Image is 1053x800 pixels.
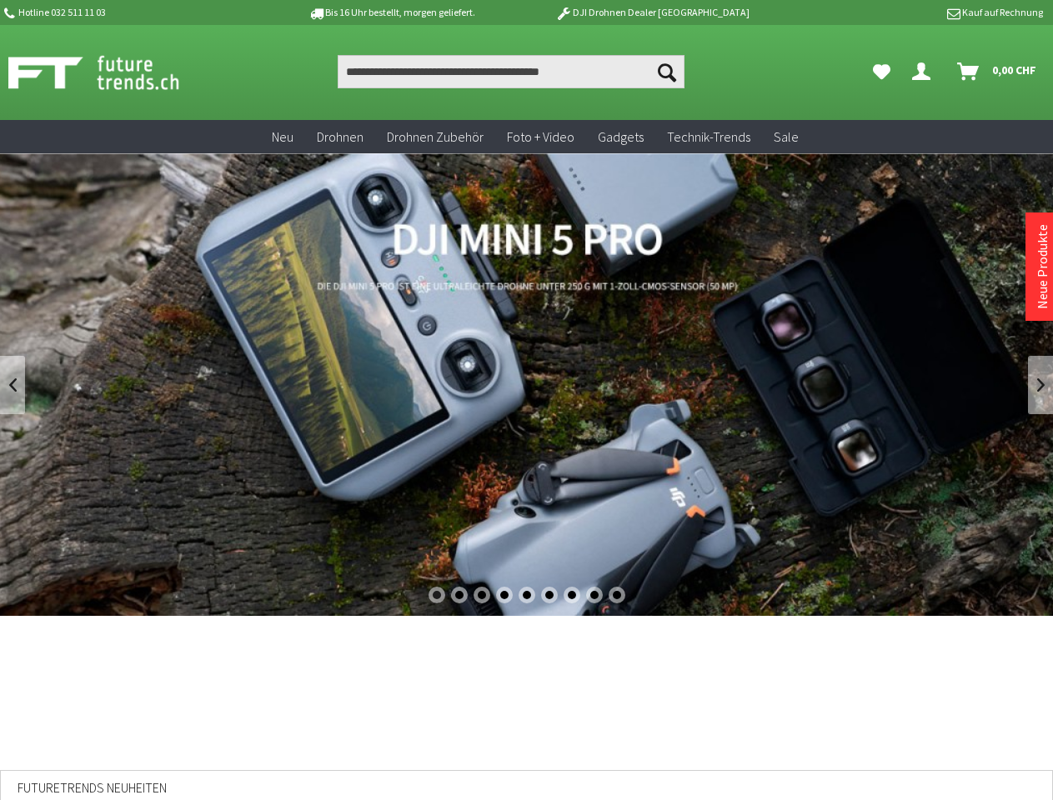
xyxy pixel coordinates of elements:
[774,128,799,145] span: Sale
[375,120,495,154] a: Drohnen Zubehör
[507,128,574,145] span: Foto + Video
[474,587,490,603] div: 3
[272,128,293,145] span: Neu
[992,57,1036,83] span: 0,00 CHF
[262,2,522,22] p: Bis 16 Uhr bestellt, morgen geliefert.
[522,2,782,22] p: DJI Drohnen Dealer [GEOGRAPHIC_DATA]
[317,128,364,145] span: Drohnen
[496,587,513,603] div: 4
[2,2,262,22] p: Hotline 032 511 11 03
[586,587,603,603] div: 8
[429,587,445,603] div: 1
[609,587,625,603] div: 9
[338,55,684,88] input: Produkt, Marke, Kategorie, EAN, Artikelnummer…
[495,120,586,154] a: Foto + Video
[8,52,216,93] img: Shop Futuretrends - zur Startseite wechseln
[451,587,468,603] div: 2
[865,55,899,88] a: Meine Favoriten
[762,120,810,154] a: Sale
[905,55,944,88] a: Dein Konto
[598,128,644,145] span: Gadgets
[541,587,558,603] div: 6
[655,120,762,154] a: Technik-Trends
[387,128,484,145] span: Drohnen Zubehör
[1034,224,1050,309] a: Neue Produkte
[950,55,1045,88] a: Warenkorb
[519,587,535,603] div: 5
[649,55,684,88] button: Suchen
[783,2,1043,22] p: Kauf auf Rechnung
[564,587,580,603] div: 7
[305,120,375,154] a: Drohnen
[667,128,750,145] span: Technik-Trends
[260,120,305,154] a: Neu
[586,120,655,154] a: Gadgets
